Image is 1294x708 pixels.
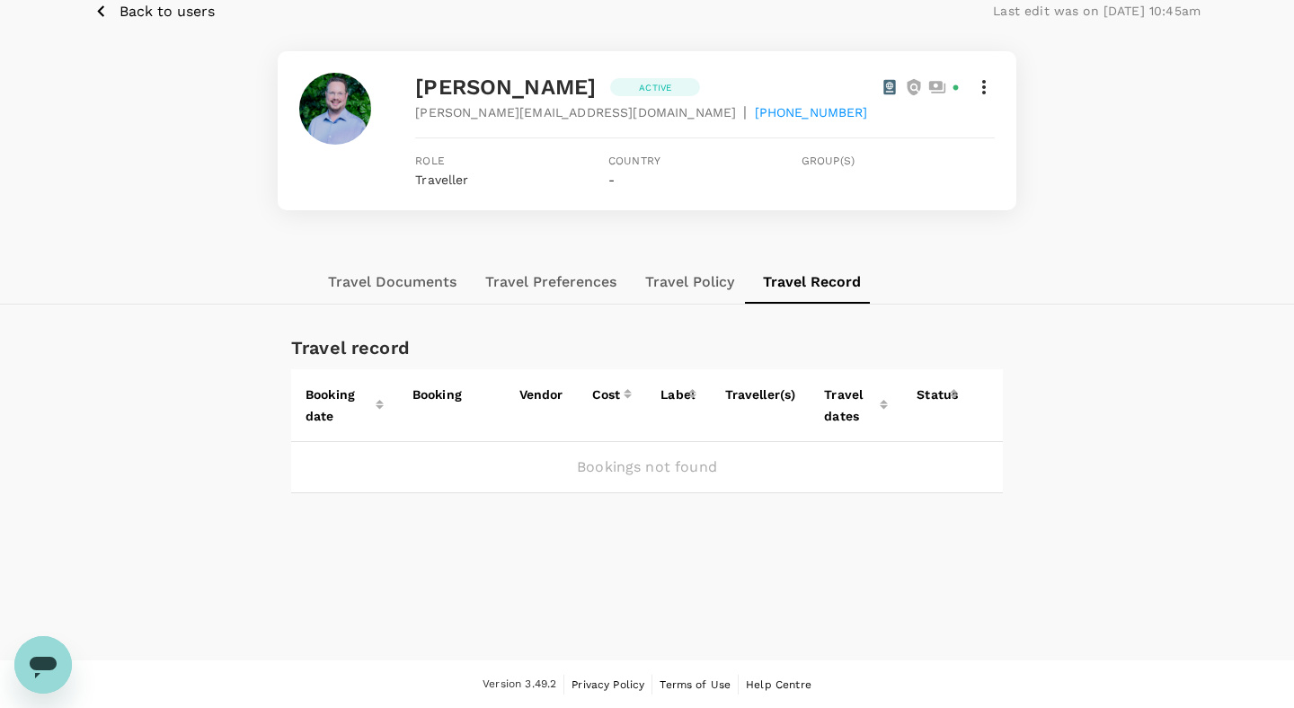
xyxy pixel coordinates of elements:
p: Active [639,81,671,94]
span: Traveller [415,173,468,187]
span: [PERSON_NAME] [415,75,596,100]
img: Michael [299,73,371,145]
span: | [743,102,747,123]
th: Vendor [505,369,578,442]
span: Country [608,153,802,171]
span: Role [415,153,608,171]
span: Privacy Policy [572,678,644,691]
div: Travel dates [824,384,880,427]
span: Help Centre [746,678,811,691]
a: Terms of Use [660,675,731,695]
span: Terms of Use [660,678,731,691]
p: Bookings not found [306,456,988,478]
div: Status [917,384,950,405]
a: Help Centre [746,675,811,695]
th: Traveller(s) [711,369,811,442]
span: [PERSON_NAME][EMAIL_ADDRESS][DOMAIN_NAME] [415,103,736,121]
span: Group(s) [802,153,995,171]
button: Travel Documents [314,261,471,304]
button: Travel Policy [631,261,749,304]
div: Booking date [306,384,376,427]
span: [PHONE_NUMBER] [755,103,868,121]
button: Travel Record [749,261,875,304]
button: Travel Preferences [471,261,631,304]
span: - [608,173,615,187]
span: Version 3.49.2 [483,676,556,694]
div: Cost [592,384,625,405]
th: Booking [398,369,505,442]
p: Last edit was on [DATE] 10:45am [993,2,1201,20]
h6: Travel record [291,333,410,362]
p: Back to users [120,1,215,22]
iframe: Button to launch messaging window [14,636,72,694]
div: Label [660,384,687,405]
a: Privacy Policy [572,675,644,695]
